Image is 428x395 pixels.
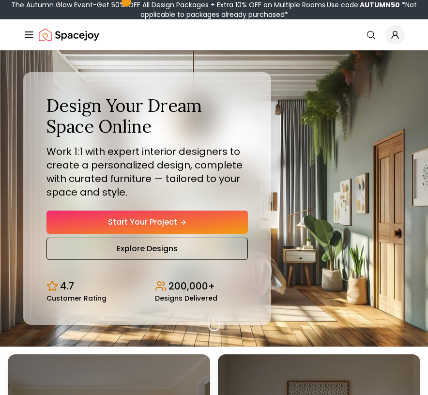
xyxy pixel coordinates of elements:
[46,145,248,199] p: Work 1:1 with expert interior designers to create a personalized design, complete with curated fu...
[155,295,217,302] small: Designs Delivered
[60,279,74,293] p: 4.7
[46,238,248,260] a: Explore Designs
[168,279,215,293] p: 200,000+
[46,95,248,137] h1: Design Your Dream Space Online
[39,25,99,45] a: Spacejoy
[46,211,248,234] a: Start Your Project
[46,272,248,302] div: Design stats
[23,19,405,50] nav: Global
[46,295,107,302] small: Customer Rating
[39,25,99,45] img: Spacejoy Logo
